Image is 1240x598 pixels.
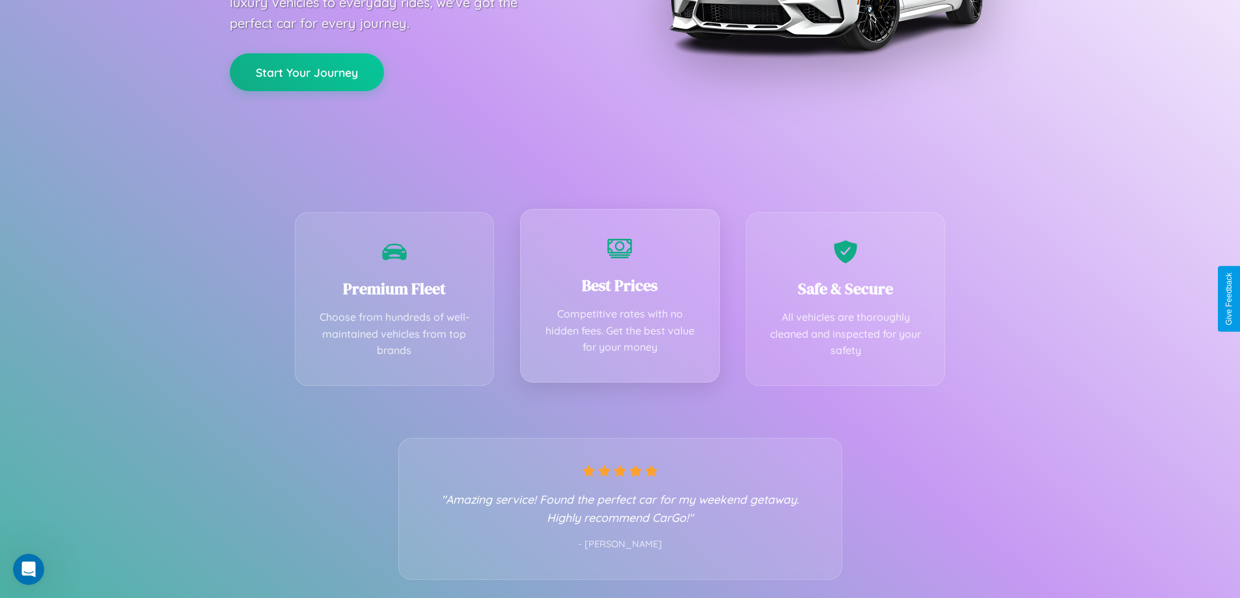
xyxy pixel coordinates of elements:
p: Choose from hundreds of well-maintained vehicles from top brands [315,309,475,359]
p: - [PERSON_NAME] [425,536,816,553]
h3: Best Prices [540,275,700,296]
button: Start Your Journey [230,53,384,91]
h3: Premium Fleet [315,278,475,299]
div: Give Feedback [1224,273,1233,325]
p: All vehicles are thoroughly cleaned and inspected for your safety [766,309,926,359]
p: "Amazing service! Found the perfect car for my weekend getaway. Highly recommend CarGo!" [425,490,816,526]
iframe: Intercom live chat [13,554,44,585]
p: Competitive rates with no hidden fees. Get the best value for your money [540,306,700,356]
h3: Safe & Secure [766,278,926,299]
